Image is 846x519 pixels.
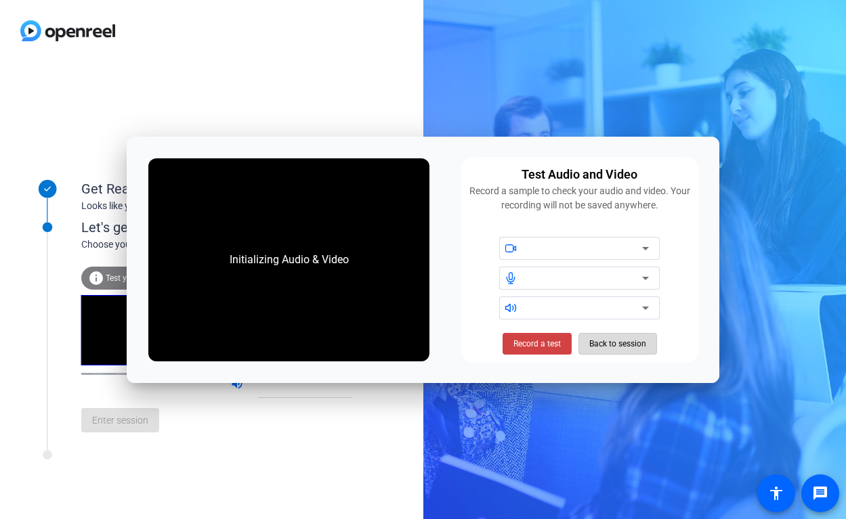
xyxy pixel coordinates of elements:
span: Back to session [589,331,646,357]
div: Looks like you've been invited to join [81,199,352,213]
div: Initializing Audio & Video [216,238,362,281]
mat-icon: info [88,270,104,286]
div: Choose your settings [81,238,380,252]
button: Record a test [503,333,572,355]
span: Test your audio and video [106,273,200,283]
div: Test Audio and Video [522,165,637,184]
span: Record a test [513,338,561,350]
mat-icon: volume_up [230,377,247,393]
mat-icon: accessibility [768,485,784,501]
mat-icon: message [812,485,828,501]
div: Record a sample to check your audio and video. Your recording will not be saved anywhere. [469,184,690,212]
button: Back to session [578,333,657,355]
div: Get Ready! [81,179,352,199]
div: Let's get connected. [81,217,380,238]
